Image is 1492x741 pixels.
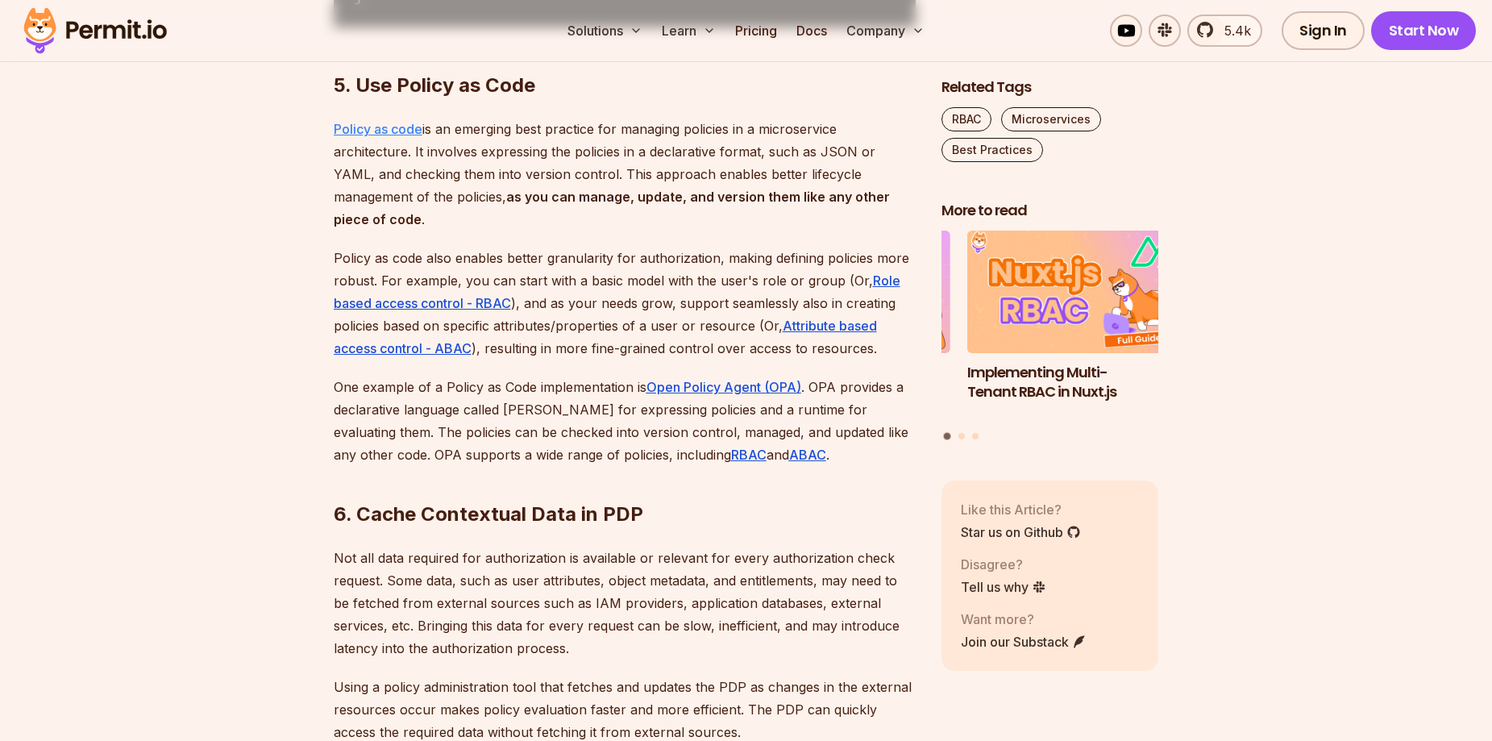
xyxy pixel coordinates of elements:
[1215,21,1251,40] span: 5.4k
[958,432,965,439] button: Go to slide 2
[1001,107,1101,131] a: Microservices
[334,547,916,660] p: Not all data required for authorization is available or relevant for every authorization check re...
[967,362,1185,402] h3: Implementing Multi-Tenant RBAC in Nuxt.js
[733,231,950,353] img: How to Use JWTs for Authorization: Best Practices and Common Mistakes
[941,201,1159,221] h2: More to read
[972,432,979,439] button: Go to slide 3
[967,231,1185,423] li: 1 of 3
[729,15,783,47] a: Pricing
[731,447,767,463] a: RBAC
[941,107,991,131] a: RBAC
[733,362,950,422] h3: How to Use JWTs for Authorization: Best Practices and Common Mistakes
[1187,15,1262,47] a: 5.4k
[334,189,890,227] strong: as you can manage, update, and version them like any other piece of code
[16,3,174,58] img: Permit logo
[790,15,833,47] a: Docs
[561,15,649,47] button: Solutions
[1371,11,1477,50] a: Start Now
[334,121,422,137] a: Policy as code
[944,432,951,439] button: Go to slide 1
[334,247,916,360] p: Policy as code also enables better granularity for authorization, making defining policies more r...
[789,447,826,463] a: ABAC
[334,376,916,466] p: One example of a Policy as Code implementation is . OPA provides a declarative language called [P...
[655,15,722,47] button: Learn
[840,15,931,47] button: Company
[941,138,1043,162] a: Best Practices
[967,231,1185,353] img: Implementing Multi-Tenant RBAC in Nuxt.js
[733,231,950,423] li: 3 of 3
[961,522,1081,541] a: Star us on Github
[941,231,1159,442] div: Posts
[1282,11,1365,50] a: Sign In
[941,77,1159,98] h2: Related Tags
[961,554,1046,573] p: Disagree?
[334,118,916,231] p: is an emerging best practice for managing policies in a microservice architecture. It involves ex...
[961,577,1046,596] a: Tell us why
[646,379,801,395] a: Open Policy Agent (OPA)
[961,609,1087,628] p: Want more?
[961,499,1081,518] p: Like this Article?
[967,231,1185,423] a: Implementing Multi-Tenant RBAC in Nuxt.jsImplementing Multi-Tenant RBAC in Nuxt.js
[334,437,916,527] h2: 6. Cache Contextual Data in PDP
[961,631,1087,651] a: Join our Substack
